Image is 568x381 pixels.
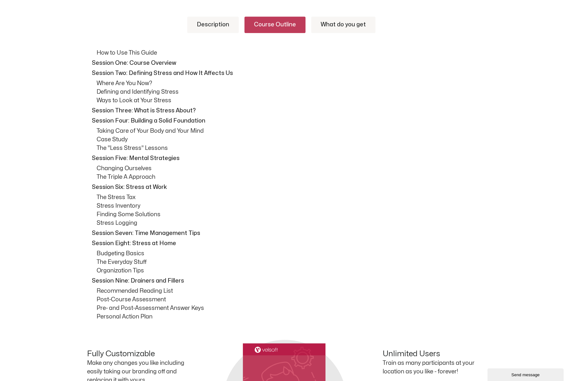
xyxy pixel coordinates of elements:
[97,193,481,202] p: The Stress Tax
[97,312,481,321] p: Personal Action Plan
[311,17,375,33] a: What do you get
[92,69,480,77] p: Session Two: Defining Stress and How It Affects Us
[97,79,481,88] p: Where Are You Now?
[97,164,481,173] p: Changing Ourselves
[97,249,481,258] p: Budgeting Basics
[92,59,480,67] p: Session One: Course Overview
[244,17,305,33] a: Course Outline
[92,183,480,191] p: Session Six: Stress at Work
[97,266,481,275] p: Organization Tips
[92,154,480,163] p: Session Five: Mental Strategies
[97,304,481,312] p: Pre- and Post-Assessment Answer Keys
[97,202,481,210] p: Stress Inventory
[97,295,481,304] p: Post-Course Assessment
[92,117,480,125] p: Session Four: Building a Solid Foundation
[92,229,480,237] p: Session Seven: Time Management Tips
[97,144,481,152] p: The "Less Stress" Lessons
[383,350,481,359] h4: Unlimited Users
[97,135,481,144] p: Case Study
[92,277,480,285] p: Session Nine: Drainers and Fillers
[97,258,481,266] p: The Everyday Stuff
[97,210,481,219] p: Finding Some Solutions
[97,96,481,105] p: Ways to Look at Your Stress
[97,287,481,295] p: Recommended Reading List
[97,49,481,57] p: How to Use This Guide
[92,106,480,115] p: Session Three: What is Stress About?
[383,359,481,376] p: Train as many participants at your location as you like - forever!
[187,17,239,33] a: Description
[97,127,481,135] p: Taking Care of Your Body and Your Mind
[97,88,481,96] p: Defining and Identifying Stress
[97,219,481,227] p: Stress Logging
[92,239,480,248] p: Session Eight: Stress at Home
[87,350,186,359] h4: Fully Customizable
[97,173,481,181] p: The Triple A Approach
[487,367,565,381] iframe: chat widget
